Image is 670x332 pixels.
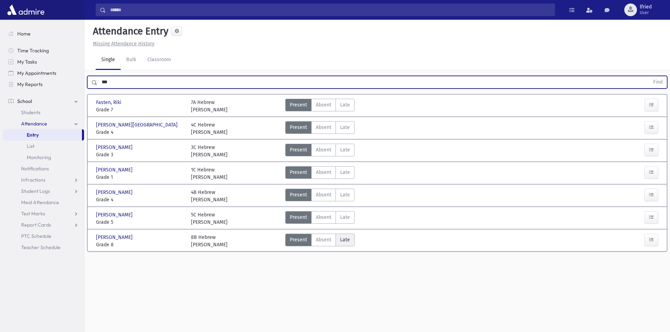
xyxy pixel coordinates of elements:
[316,101,331,109] span: Absent
[3,230,84,242] a: PTC Schedule
[191,211,228,226] div: 5C Hebrew [PERSON_NAME]
[290,214,307,221] span: Present
[21,188,50,194] span: Student Logs
[3,118,84,129] a: Attendance
[340,191,350,198] span: Late
[285,189,355,203] div: AttTypes
[191,121,228,136] div: 4C Hebrew [PERSON_NAME]
[3,129,82,141] a: Entry
[21,121,47,127] span: Attendance
[3,96,84,107] a: School
[96,144,134,151] span: [PERSON_NAME]
[640,10,652,15] span: User
[191,234,228,248] div: 8B Hebrew [PERSON_NAME]
[285,211,355,226] div: AttTypes
[96,241,184,248] span: Grade 8
[21,244,60,250] span: Teacher Schedule
[17,31,31,37] span: Home
[3,79,84,90] a: My Reports
[96,189,134,196] span: [PERSON_NAME]
[17,70,56,76] span: My Appointments
[649,76,667,88] button: Find
[316,124,331,131] span: Absent
[3,28,84,39] a: Home
[21,210,45,217] span: Test Marks
[96,129,184,136] span: Grade 4
[17,59,37,65] span: My Tasks
[96,234,134,241] span: [PERSON_NAME]
[316,214,331,221] span: Absent
[340,124,350,131] span: Late
[17,47,49,54] span: Time Tracking
[285,166,355,181] div: AttTypes
[191,189,228,203] div: 4B Hebrew [PERSON_NAME]
[3,67,84,79] a: My Appointments
[340,169,350,176] span: Late
[21,177,45,183] span: Infractions
[316,169,331,176] span: Absent
[640,4,652,10] span: lfried
[21,222,51,228] span: Report Cards
[96,151,184,158] span: Grade 3
[96,99,123,106] span: Fasten, Riki
[3,197,84,208] a: Meal Attendance
[90,25,168,37] h5: Attendance Entry
[93,41,154,47] u: Missing Attendance History
[340,236,350,243] span: Late
[96,174,184,181] span: Grade 1
[6,3,46,17] img: AdmirePro
[21,165,49,172] span: Notifications
[96,166,134,174] span: [PERSON_NAME]
[3,163,84,174] a: Notifications
[96,219,184,226] span: Grade 5
[285,121,355,136] div: AttTypes
[27,154,51,161] span: Monitoring
[3,152,84,163] a: Monitoring
[121,50,142,70] a: Bulk
[21,199,59,206] span: Meal Attendance
[191,166,228,181] div: 1C Hebrew [PERSON_NAME]
[290,124,307,131] span: Present
[3,107,84,118] a: Students
[27,132,39,138] span: Entry
[290,169,307,176] span: Present
[3,208,84,219] a: Test Marks
[17,81,43,87] span: My Reports
[106,4,555,16] input: Search
[17,98,32,104] span: School
[3,56,84,67] a: My Tasks
[3,219,84,230] a: Report Cards
[285,234,355,248] div: AttTypes
[90,41,154,47] a: Missing Attendance History
[340,214,350,221] span: Late
[96,196,184,203] span: Grade 4
[96,50,121,70] a: Single
[290,146,307,154] span: Present
[3,45,84,56] a: Time Tracking
[316,191,331,198] span: Absent
[96,106,184,113] span: Grade 7
[316,236,331,243] span: Absent
[340,101,350,109] span: Late
[191,144,228,158] div: 3C Hebrew [PERSON_NAME]
[316,146,331,154] span: Absent
[21,109,40,116] span: Students
[96,121,179,129] span: [PERSON_NAME][GEOGRAPHIC_DATA]
[290,191,307,198] span: Present
[96,211,134,219] span: [PERSON_NAME]
[285,99,355,113] div: AttTypes
[3,242,84,253] a: Teacher Schedule
[3,141,84,152] a: List
[21,233,51,239] span: PTC Schedule
[290,236,307,243] span: Present
[142,50,177,70] a: Classroom
[290,101,307,109] span: Present
[27,143,34,149] span: List
[191,99,228,113] div: 7A Hebrew [PERSON_NAME]
[285,144,355,158] div: AttTypes
[3,185,84,197] a: Student Logs
[340,146,350,154] span: Late
[3,174,84,185] a: Infractions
